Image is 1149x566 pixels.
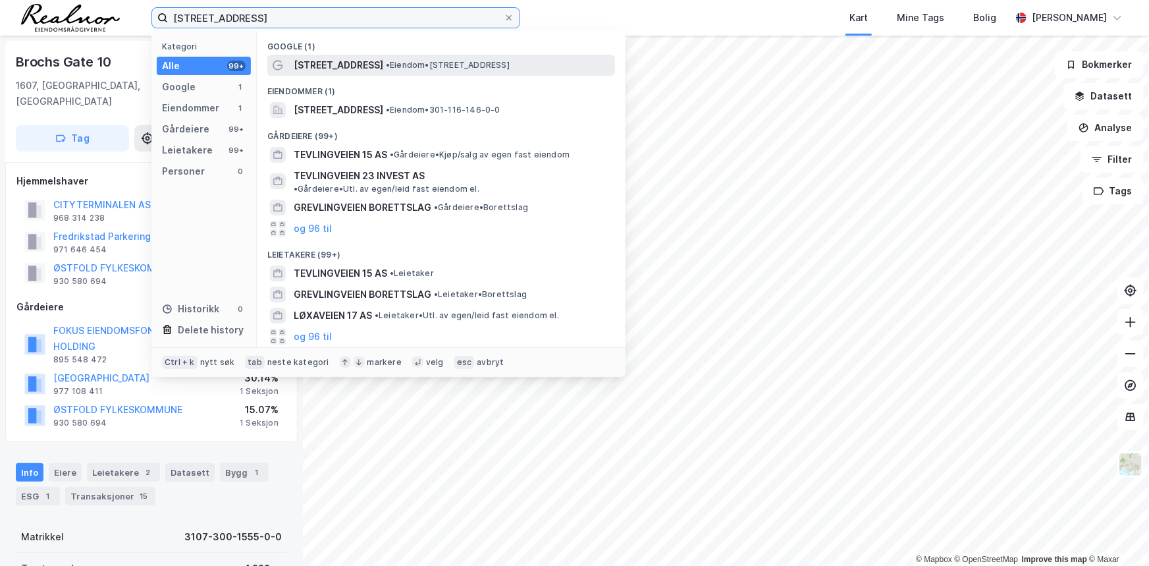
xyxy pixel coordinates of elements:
[200,357,235,368] div: nytt søk
[165,463,215,482] div: Datasett
[220,463,269,482] div: Bygg
[162,121,209,137] div: Gårdeiere
[267,357,329,368] div: neste kategori
[227,145,246,156] div: 99+
[477,357,504,368] div: avbryt
[294,147,387,163] span: TEVLINGVEIEN 15 AS
[1083,503,1149,566] iframe: Chat Widget
[434,289,438,299] span: •
[53,244,107,255] div: 971 646 454
[390,150,394,159] span: •
[1067,115,1144,141] button: Analyse
[955,555,1019,564] a: OpenStreetMap
[162,163,205,179] div: Personer
[257,121,626,144] div: Gårdeiere (99+)
[294,308,372,324] span: LØXAVEIEN 17 AS
[294,287,431,302] span: GREVLINGVEIEN BORETTSLAG
[178,322,244,338] div: Delete history
[16,51,114,72] div: Brochs Gate 10
[257,239,626,263] div: Leietakere (99+)
[49,463,82,482] div: Eiere
[1083,503,1149,566] div: Kontrollprogram for chat
[1032,10,1107,26] div: [PERSON_NAME]
[849,10,868,26] div: Kart
[16,173,286,189] div: Hjemmelshaver
[367,357,402,368] div: markere
[386,60,390,70] span: •
[294,168,425,184] span: TEVLINGVEIEN 23 INVEST AS
[240,402,279,418] div: 15.07%
[294,221,332,237] button: og 96 til
[53,354,107,365] div: 895 548 472
[434,202,528,213] span: Gårdeiere • Borettslag
[16,125,129,152] button: Tag
[386,60,510,71] span: Eiendom • [STREET_ADDRESS]
[53,276,107,287] div: 930 580 694
[53,418,107,428] div: 930 580 694
[294,57,383,73] span: [STREET_ADDRESS]
[294,329,332,345] button: og 96 til
[168,8,504,28] input: Søk på adresse, matrikkel, gårdeiere, leietakere eller personer
[162,100,219,116] div: Eiendommer
[162,142,213,158] div: Leietakere
[390,268,394,278] span: •
[162,356,198,369] div: Ctrl + k
[257,31,626,55] div: Google (1)
[137,490,150,503] div: 15
[162,58,180,74] div: Alle
[240,370,279,386] div: 30.14%
[294,200,431,215] span: GREVLINGVEIEN BORETTSLAG
[16,299,286,315] div: Gårdeiere
[426,357,444,368] div: velg
[454,356,475,369] div: esc
[16,463,43,482] div: Info
[1022,555,1087,564] a: Improve this map
[227,61,246,71] div: 99+
[227,124,246,134] div: 99+
[235,304,246,314] div: 0
[916,555,952,564] a: Mapbox
[53,386,103,397] div: 977 108 411
[65,487,155,505] div: Transaksjoner
[240,386,279,397] div: 1 Seksjon
[21,4,120,32] img: realnor-logo.934646d98de889bb5806.png
[1082,178,1144,204] button: Tags
[294,184,479,194] span: Gårdeiere • Utl. av egen/leid fast eiendom el.
[294,102,383,118] span: [STREET_ADDRESS]
[162,42,251,51] div: Kategori
[240,418,279,428] div: 1 Seksjon
[973,10,996,26] div: Bolig
[390,268,434,279] span: Leietaker
[235,103,246,113] div: 1
[1081,146,1144,173] button: Filter
[184,529,282,545] div: 3107-300-1555-0-0
[434,289,527,300] span: Leietaker • Borettslag
[162,79,196,95] div: Google
[245,356,265,369] div: tab
[294,184,298,194] span: •
[250,466,263,479] div: 1
[87,463,160,482] div: Leietakere
[294,266,387,281] span: TEVLINGVEIEN 15 AS
[16,487,60,505] div: ESG
[235,166,246,177] div: 0
[162,301,219,317] div: Historikk
[41,490,55,503] div: 1
[21,529,64,545] div: Matrikkel
[375,310,559,321] span: Leietaker • Utl. av egen/leid fast eiendom el.
[1055,51,1144,78] button: Bokmerker
[897,10,944,26] div: Mine Tags
[1118,452,1143,477] img: Z
[375,310,379,320] span: •
[16,78,179,109] div: 1607, [GEOGRAPHIC_DATA], [GEOGRAPHIC_DATA]
[390,150,570,160] span: Gårdeiere • Kjøp/salg av egen fast eiendom
[142,466,155,479] div: 2
[235,82,246,92] div: 1
[386,105,390,115] span: •
[53,213,105,223] div: 968 314 238
[257,76,626,99] div: Eiendommer (1)
[1063,83,1144,109] button: Datasett
[386,105,500,115] span: Eiendom • 301-116-146-0-0
[434,202,438,212] span: •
